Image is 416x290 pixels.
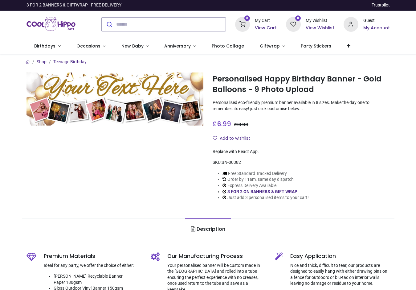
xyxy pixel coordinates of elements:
[372,2,390,8] a: Trustpilot
[301,43,331,49] span: Party Stickers
[54,273,141,285] li: [PERSON_NAME] Recyclable Banner Paper 180gsm
[167,252,266,260] h5: Our Manufacturing Process
[295,15,301,21] sup: 0
[27,16,76,33] a: Logo of Cool Hippo
[27,16,76,33] img: Cool Hippo
[53,59,87,64] a: Teenage Birthday
[213,133,255,144] button: Add to wishlistAdd to wishlist
[27,72,204,126] img: Personalised Happy Birthday Banner - Gold Balloons - 9 Photo Upload
[252,38,293,54] a: Giftwrap
[213,119,231,128] span: £
[27,2,121,8] div: 3 FOR 2 BANNERS & GIFTWRAP - FREE DELIVERY
[363,18,390,24] div: Guest
[34,43,55,49] span: Birthdays
[44,263,141,269] p: Ideal for any party, we offer the choice of either:
[213,159,390,166] div: SKU:
[222,183,309,189] li: Express Delivery Available
[363,25,390,31] a: My Account
[306,25,334,31] a: View Wishlist
[222,176,309,183] li: Order by 11am, same day dispatch
[235,21,250,26] a: 0
[213,100,390,112] p: Personalised eco-friendly premium banner available in 8 sizes. Make the day one to remember, its ...
[44,252,141,260] h5: Premium Materials
[306,18,334,24] div: My Wishlist
[227,189,297,194] a: 3 FOR 2 ON BANNERS & GIFT WRAP
[217,119,231,128] span: 6.99
[290,263,390,287] p: Nice and thick, difficult to tear, our products are designed to easily hang with either drawing p...
[157,38,204,54] a: Anniversary
[260,43,280,49] span: Giftwrap
[185,218,231,240] a: Description
[76,43,100,49] span: Occasions
[222,171,309,177] li: Free Standard Tracked Delivery
[68,38,113,54] a: Occasions
[222,195,309,201] li: Just add 3 personalised items to your cart!
[27,38,69,54] a: Birthdays
[102,18,116,31] button: Submit
[213,149,390,155] div: Replace with React App.
[244,15,250,21] sup: 0
[286,21,301,26] a: 0
[255,25,277,31] a: View Cart
[213,74,390,95] h1: Personalised Happy Birthday Banner - Gold Balloons - 9 Photo Upload
[290,252,390,260] h5: Easy Application
[121,43,144,49] span: New Baby
[255,18,277,24] div: My Cart
[164,43,191,49] span: Anniversary
[37,59,47,64] a: Shop
[237,122,248,128] span: 13.98
[222,160,241,165] span: BN-00382
[213,136,217,140] i: Add to wishlist
[234,122,248,128] span: £
[113,38,157,54] a: New Baby
[212,43,244,49] span: Photo Collage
